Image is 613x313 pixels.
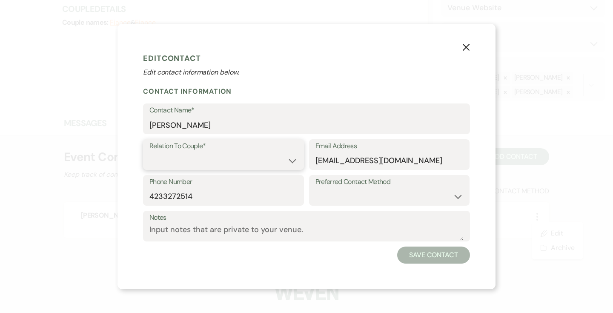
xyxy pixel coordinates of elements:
[149,176,298,188] label: Phone Number
[397,247,470,264] button: Save Contact
[143,67,470,78] p: Edit contact information below.
[149,212,464,224] label: Notes
[149,117,464,133] input: First and Last Name
[315,140,464,152] label: Email Address
[315,176,464,188] label: Preferred Contact Method
[149,104,464,117] label: Contact Name*
[143,52,470,65] h1: Edit Contact
[149,140,298,152] label: Relation To Couple*
[143,87,470,96] h2: Contact Information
